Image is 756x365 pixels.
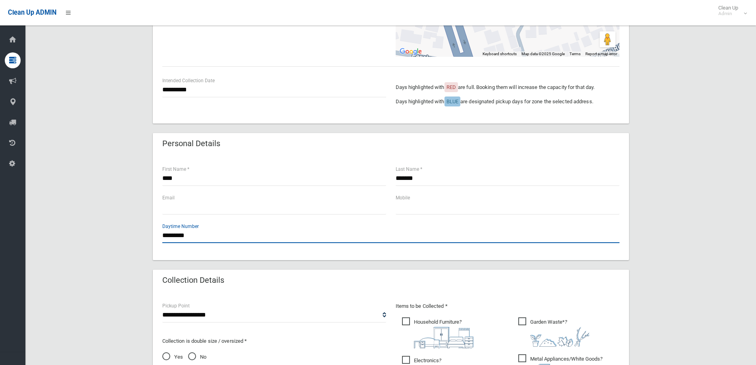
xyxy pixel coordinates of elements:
[402,317,473,348] span: Household Furniture
[569,52,581,56] a: Terms (opens in new tab)
[714,5,746,17] span: Clean Up
[396,97,619,106] p: Days highlighted with are designated pickup days for zone the selected address.
[414,319,473,348] i: ?
[8,9,56,16] span: Clean Up ADMIN
[398,46,424,57] a: Open this area in Google Maps (opens a new window)
[483,51,517,57] button: Keyboard shortcuts
[396,301,619,311] p: Items to be Collected *
[162,336,386,346] p: Collection is double size / oversized *
[530,327,590,347] img: 4fd8a5c772b2c999c83690221e5242e0.png
[585,52,617,56] a: Report a map error
[398,46,424,57] img: Google
[518,317,590,347] span: Garden Waste*
[188,352,206,362] span: No
[530,319,590,347] i: ?
[414,327,473,348] img: aa9efdbe659d29b613fca23ba79d85cb.png
[446,98,458,104] span: BLUE
[153,136,230,151] header: Personal Details
[600,31,616,47] button: Drag Pegman onto the map to open Street View
[396,83,619,92] p: Days highlighted with are full. Booking them will increase the capacity for that day.
[718,11,738,17] small: Admin
[521,52,565,56] span: Map data ©2025 Google
[153,272,234,288] header: Collection Details
[162,352,183,362] span: Yes
[446,84,456,90] span: RED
